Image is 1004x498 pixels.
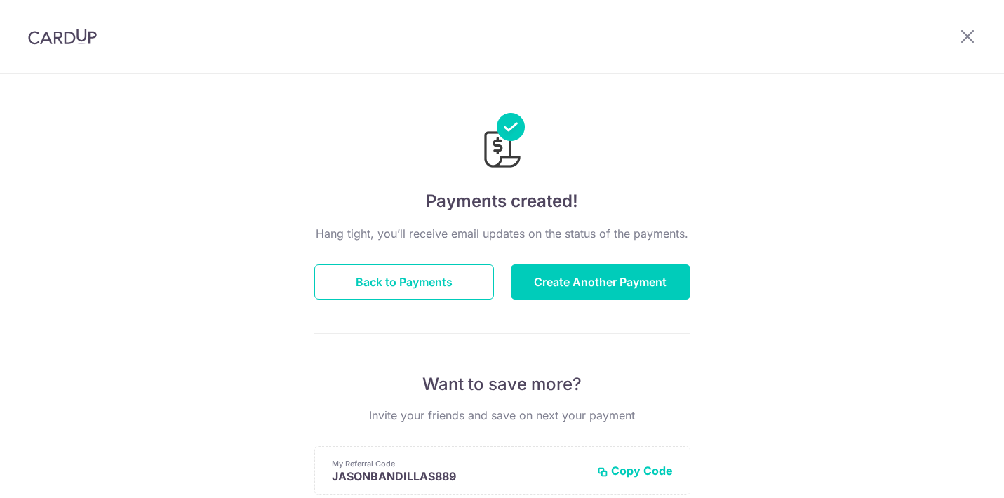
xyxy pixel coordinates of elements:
p: Invite your friends and save on next your payment [314,407,690,424]
button: Back to Payments [314,264,494,300]
h4: Payments created! [314,189,690,214]
p: JASONBANDILLAS889 [332,469,586,483]
p: My Referral Code [332,458,586,469]
p: Want to save more? [314,373,690,396]
button: Create Another Payment [511,264,690,300]
button: Copy Code [597,464,673,478]
img: Payments [480,113,525,172]
img: CardUp [28,28,97,45]
p: Hang tight, you’ll receive email updates on the status of the payments. [314,225,690,242]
